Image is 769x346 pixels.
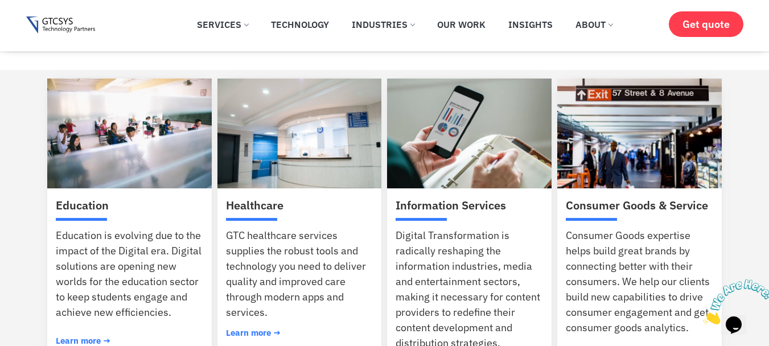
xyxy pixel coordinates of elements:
p: Education is evolving due to the impact of the Digital era. Digital solutions are opening new wor... [56,228,203,320]
a: Our Work [429,12,494,37]
span: Get quote [682,18,730,30]
img: information-service-and-publishing-solutions [387,79,552,188]
a: Services [188,12,257,37]
p: Consumer Goods expertise helps build great brands by connecting better with their consumers. We h... [566,228,713,335]
a: Learn more → [217,328,290,345]
iframe: chat widget [698,275,769,329]
h2: Consumer Goods & Service [566,200,713,211]
span: Learn more → [226,328,281,337]
a: About [567,12,621,37]
img: Gtcsys logo [26,17,95,34]
img: Chat attention grabber [5,5,75,50]
h2: Education [56,200,203,211]
span: Learn more → [56,336,111,345]
img: consumer-goods-technology-solutions [557,79,722,188]
img: education-technology-solutions [47,79,212,188]
h2: Information Services [396,200,543,211]
a: Technology [262,12,338,37]
img: healthcare-technology-solutions [217,79,382,188]
a: Get quote [669,11,743,37]
h2: Healthcare [226,200,373,211]
div: GTC healthcare services supplies the robust tools and technology you need to deliver quality and ... [217,228,382,320]
a: Industries [343,12,423,37]
a: Insights [500,12,561,37]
